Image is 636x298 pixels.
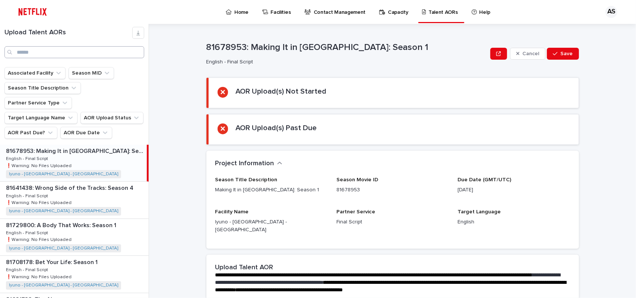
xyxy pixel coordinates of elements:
[336,218,449,226] p: Final Script
[6,155,50,161] p: English - Final Script
[6,236,73,242] p: ❗️Warning: No Files Uploaded
[215,177,278,182] span: Season Title Description
[80,112,143,124] button: AOR Upload Status
[215,186,328,194] p: Making It in [GEOGRAPHIC_DATA]: Season 1
[69,67,114,79] button: Season MID
[4,97,72,109] button: Partner Service Type
[336,186,449,194] p: 81678953
[215,218,328,234] p: Iyuno - [GEOGRAPHIC_DATA] - [GEOGRAPHIC_DATA]
[6,199,73,206] p: ❗️Warning: No Files Uploaded
[458,209,501,214] span: Target Language
[9,246,118,251] a: Iyuno - [GEOGRAPHIC_DATA] - [GEOGRAPHIC_DATA]
[605,6,617,18] div: AS
[6,183,135,192] p: 81641438: Wrong Side of the Tracks: Season 4
[6,273,73,280] p: ❗️Warning: No Files Uploaded
[206,59,485,65] p: English - Final Script
[547,48,579,60] button: Save
[6,162,73,169] p: ❗️Warning: No Files Uploaded
[15,4,50,19] img: ifQbXi3ZQGMSEF7WDB7W
[4,127,57,139] button: AOR Past Due?
[6,257,99,266] p: 81708178: Bet Your Life: Season 1
[522,51,539,56] span: Cancel
[336,177,378,182] span: Season Movie ID
[6,192,50,199] p: English - Final Script
[6,220,118,229] p: 81729800: A Body That Works: Season 1
[215,264,273,272] h2: Upload Talent AOR
[215,160,274,168] h2: Project Information
[510,48,546,60] button: Cancel
[235,87,326,96] h2: AOR Upload(s) Not Started
[215,160,282,168] button: Project Information
[4,82,81,94] button: Season Title Description
[9,172,118,177] a: Iyuno - [GEOGRAPHIC_DATA] - [GEOGRAPHIC_DATA]
[215,209,249,214] span: Facility Name
[458,186,570,194] p: [DATE]
[561,51,573,56] span: Save
[235,123,317,132] h2: AOR Upload(s) Past Due
[4,29,132,37] h1: Upload Talent AORs
[4,112,77,124] button: Target Language Name
[9,208,118,214] a: Iyuno - [GEOGRAPHIC_DATA] - [GEOGRAPHIC_DATA]
[6,229,50,236] p: English - Final Script
[6,266,50,273] p: English - Final Script
[336,209,375,214] span: Partner Service
[60,127,112,139] button: AOR Due Date
[6,146,145,155] p: 81678953: Making It in [GEOGRAPHIC_DATA]: Season 1
[206,42,488,53] p: 81678953: Making It in [GEOGRAPHIC_DATA]: Season 1
[458,218,570,226] p: English
[4,67,66,79] button: Associated Facility
[458,177,511,182] span: Due Date (GMT/UTC)
[4,46,144,58] input: Search
[9,283,118,288] a: Iyuno - [GEOGRAPHIC_DATA] - [GEOGRAPHIC_DATA]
